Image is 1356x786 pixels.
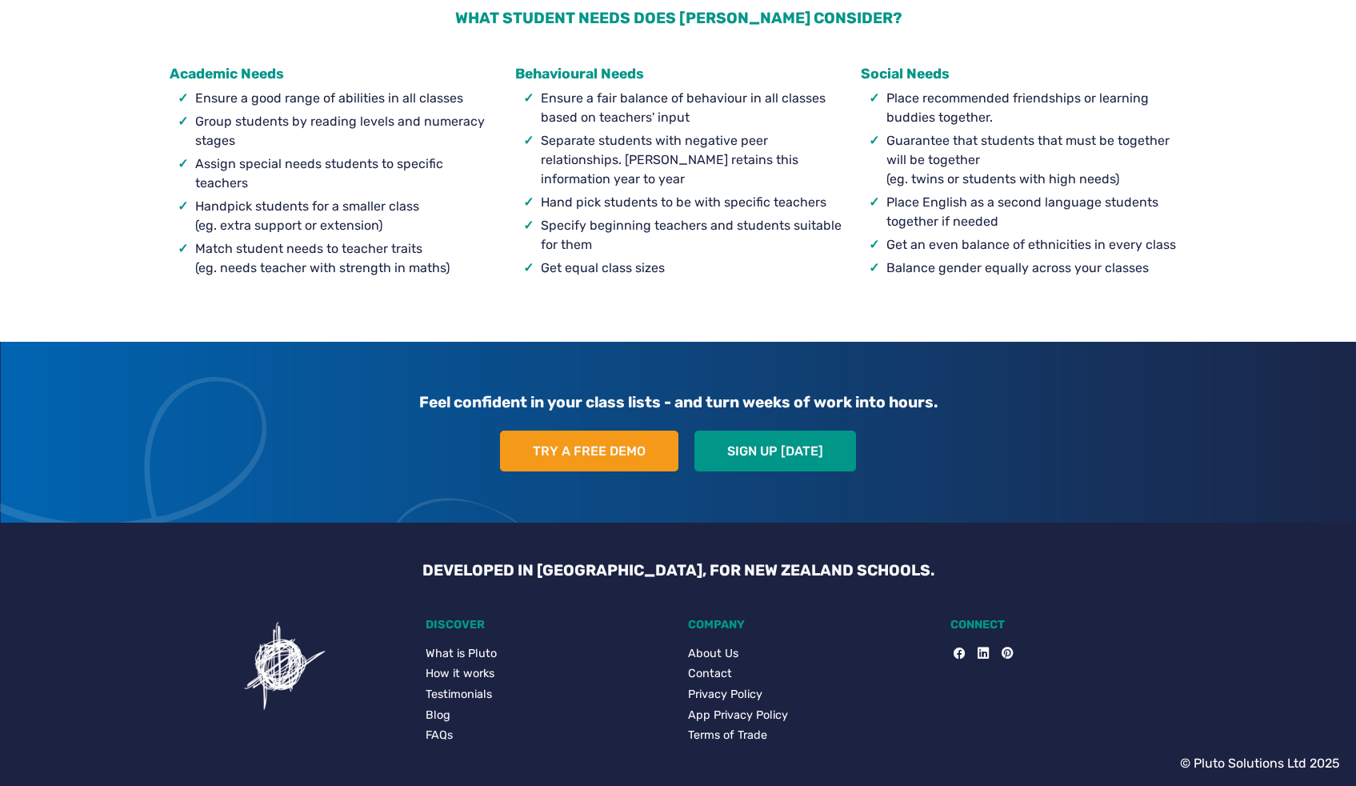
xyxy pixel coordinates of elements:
[237,618,333,714] img: Pluto icon showing a confusing task for users
[886,131,1187,189] li: Guarantee that students that must be together will be together (eg. twins or students with high n...
[541,131,842,189] li: Separate students with negative peer relationships. [PERSON_NAME] retains this information year t...
[426,665,669,683] a: How it works
[989,645,1013,663] a: Pinterest
[170,9,1187,46] h3: What student needs does [PERSON_NAME] consider?
[426,707,669,724] a: Blog
[426,686,669,704] a: Testimonials
[694,431,856,472] a: Sign up [DATE]
[688,645,931,663] a: About Us
[541,259,842,278] li: Get equal class sizes
[541,193,842,212] li: Hand pick students to be with specific teachers
[886,89,1187,127] li: Place recommended friendships or learning buddies together.
[170,380,1187,424] h3: Feel confident in your class lists - and turn weeks of work into hours.
[954,645,965,663] a: Facebook
[965,645,989,663] a: LinkedIn
[500,431,678,472] a: Try a free demo
[886,259,1187,278] li: Balance gender equally across your classes
[541,216,842,255] li: Specify beginning teachers and students suitable for them
[688,727,931,744] a: Terms of Trade
[426,618,669,632] h5: DISCOVER
[195,239,496,278] li: Match student needs to teacher traits (eg. needs teacher with strength in maths)
[688,707,931,724] a: App Privacy Policy
[1180,754,1340,773] p: © Pluto Solutions Ltd 2025
[886,235,1187,255] li: Get an even balance of ethnicities in every class
[886,193,1187,231] li: Place English as a second language students together if needed
[688,618,931,632] h5: COMPANY
[688,665,931,683] a: Contact
[950,618,1194,632] h5: CONNECT
[426,727,669,744] a: FAQs
[861,66,1187,82] h4: Social Needs
[170,66,496,82] h4: Academic Needs
[195,112,496,150] li: Group students by reading levels and numeracy stages
[426,645,669,663] a: What is Pluto
[195,89,496,108] li: Ensure a good range of abilities in all classes
[515,66,842,82] h4: Behavioural Needs
[195,197,496,235] li: Handpick students for a smaller class (eg. extra support or extension)
[541,89,842,127] li: Ensure a fair balance of behaviour in all classes based on teachers' input
[410,561,947,579] h3: DEVELOPED IN [GEOGRAPHIC_DATA], FOR NEW ZEALAND SCHOOLS.
[688,686,931,704] a: Privacy Policy
[195,154,496,193] li: Assign special needs students to specific teachers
